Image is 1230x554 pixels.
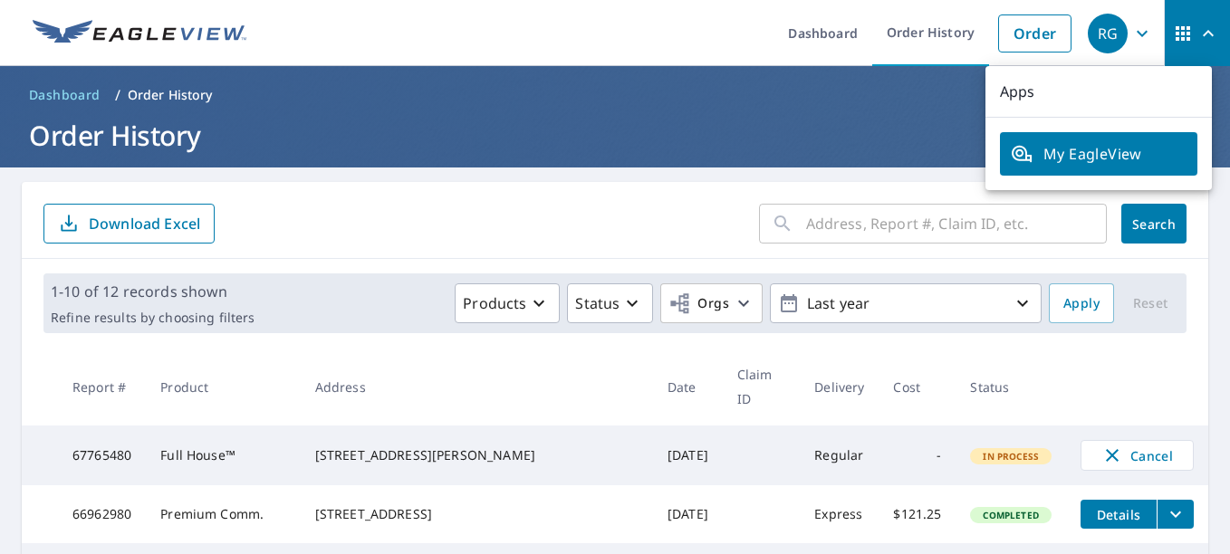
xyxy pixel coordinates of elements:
span: Details [1091,506,1146,523]
p: Order History [128,86,213,104]
th: Report # [58,348,146,425]
td: [DATE] [653,485,723,543]
span: In Process [972,450,1050,463]
p: Last year [800,288,1012,320]
button: detailsBtn-66962980 [1081,500,1157,529]
td: Premium Comm. [146,485,300,543]
button: Orgs [660,283,763,323]
span: My EagleView [1011,143,1187,165]
div: [STREET_ADDRESS][PERSON_NAME] [315,446,639,464]
input: Address, Report #, Claim ID, etc. [806,198,1107,249]
button: Search [1121,204,1187,244]
p: Status [575,292,620,314]
button: Apply [1049,283,1114,323]
span: Cancel [1100,444,1175,466]
nav: breadcrumb [22,81,1208,110]
th: Product [146,348,300,425]
p: Download Excel [89,214,200,234]
span: Search [1136,215,1172,233]
div: RG [1088,14,1128,53]
span: Orgs [668,292,729,315]
th: Claim ID [723,348,800,425]
span: Apply [1063,292,1100,315]
p: 1-10 of 12 records shown [51,281,255,302]
button: filesDropdownBtn-66962980 [1157,500,1194,529]
img: EV Logo [33,20,246,47]
td: Regular [800,425,879,485]
td: 67765480 [58,425,146,485]
h1: Order History [22,117,1208,154]
td: [DATE] [653,425,723,485]
div: [STREET_ADDRESS] [315,505,639,523]
th: Address [301,348,653,425]
button: Status [567,283,653,323]
a: Dashboard [22,81,108,110]
th: Date [653,348,723,425]
th: Delivery [800,348,879,425]
p: Refine results by choosing filters [51,310,255,326]
span: Dashboard [29,86,101,104]
td: - [879,425,956,485]
p: Products [463,292,526,314]
p: Apps [985,66,1212,118]
button: Products [455,283,560,323]
th: Status [956,348,1066,425]
th: Cost [879,348,956,425]
td: 66962980 [58,485,146,543]
span: Completed [972,509,1049,521]
td: $121.25 [879,485,956,543]
button: Download Excel [43,204,215,244]
button: Cancel [1081,440,1194,471]
button: Last year [770,283,1042,323]
a: My EagleView [1000,132,1197,176]
a: Order [998,14,1071,53]
li: / [115,84,120,106]
td: Full House™ [146,425,300,485]
td: Express [800,485,879,543]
